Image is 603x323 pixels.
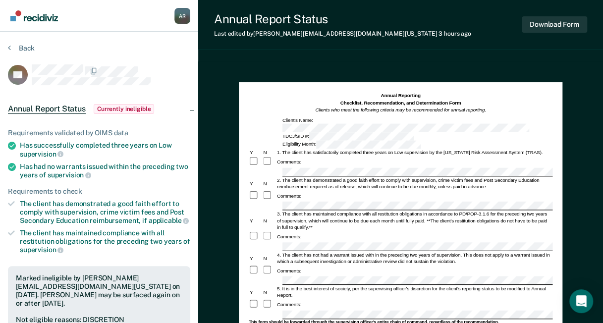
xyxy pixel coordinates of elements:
div: Has had no warrants issued within the preceding two years of [20,162,190,179]
div: Client's Name: [281,117,552,132]
div: Requirements to check [8,187,190,196]
div: Comments: [275,159,302,165]
span: supervision [20,150,63,158]
div: N [262,217,275,224]
strong: Checklist, Recommendation, and Determination Form [340,100,461,106]
span: supervision [20,246,63,254]
div: N [262,150,275,156]
div: The client has maintained compliance with all restitution obligations for the preceding two years of [20,229,190,254]
button: Download Form [522,16,587,33]
div: Comments: [275,267,302,273]
div: Y [248,255,262,262]
div: 4. The client has not had a warrant issued with in the preceding two years of supervision. This d... [275,252,552,265]
div: N [262,255,275,262]
em: Clients who meet the following criteria may be recommended for annual reporting. [315,108,486,113]
div: Y [248,289,262,295]
button: Profile dropdown button [174,8,190,24]
div: N [262,180,275,187]
div: Open Intercom Messenger [569,289,593,313]
div: Annual Report Status [214,12,471,26]
div: Comments: [275,193,302,199]
div: Y [248,150,262,156]
div: Y [248,217,262,224]
div: Last edited by [PERSON_NAME][EMAIL_ADDRESS][DOMAIN_NAME][US_STATE] [214,30,471,37]
div: The client has demonstrated a good faith effort to comply with supervision, crime victim fees and... [20,200,190,225]
span: Currently ineligible [94,104,155,114]
strong: Annual Reporting [381,93,420,98]
span: Annual Report Status [8,104,86,114]
span: 3 hours ago [439,30,471,37]
div: Requirements validated by OIMS data [8,129,190,137]
div: Eligibility Month: [281,141,422,149]
span: applicable [149,216,189,224]
div: A R [174,8,190,24]
span: supervision [48,171,91,179]
div: Marked ineligible by [PERSON_NAME][EMAIL_ADDRESS][DOMAIN_NAME][US_STATE] on [DATE]. [PERSON_NAME]... [16,274,182,307]
div: Y [248,180,262,187]
div: N [262,289,275,295]
img: Recidiviz [10,10,58,21]
div: 3. The client has maintained compliance with all restitution obligations in accordance to PD/POP-... [275,211,552,231]
div: 1. The client has satisfactorily completed three years on Low supervision by the [US_STATE] Risk ... [275,150,552,156]
div: 5. It is in the best interest of society, per the supervising officer's discretion for the client... [275,286,552,299]
div: TDCJ/SID #: [281,132,414,141]
div: Has successfully completed three years on Low [20,141,190,158]
div: Comments: [275,233,302,240]
div: 2. The client has demonstrated a good faith effort to comply with supervision, crime victim fees ... [275,177,552,190]
button: Back [8,44,35,53]
div: Comments: [275,301,302,308]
